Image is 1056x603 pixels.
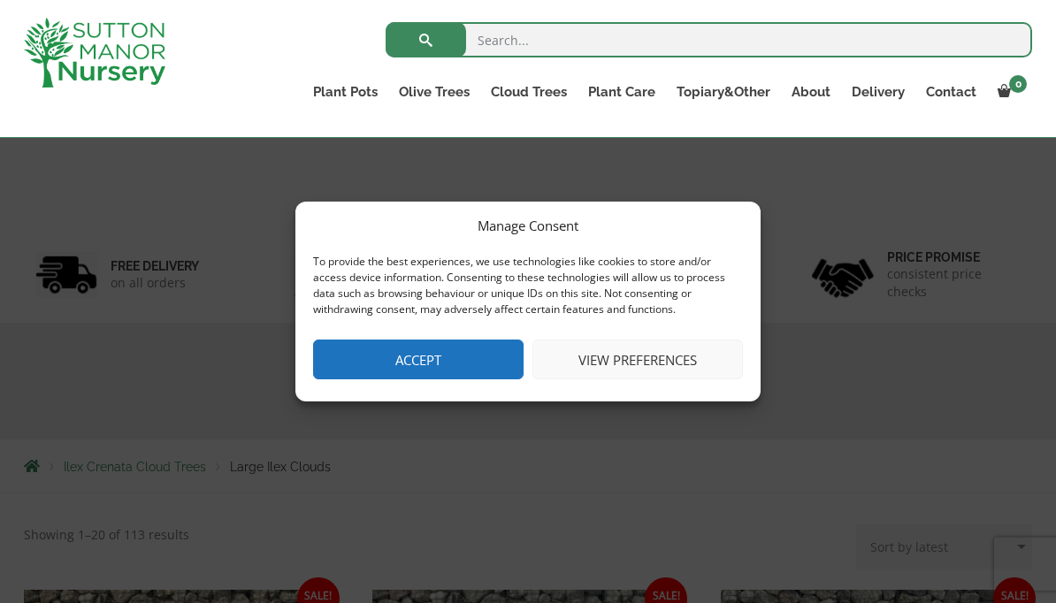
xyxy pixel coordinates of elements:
img: logo [24,18,165,88]
a: Plant Pots [302,80,388,104]
input: Search... [386,22,1032,57]
a: 0 [987,80,1032,104]
a: Topiary&Other [666,80,781,104]
button: View preferences [532,340,743,379]
div: Manage Consent [478,215,578,236]
a: Delivery [841,80,915,104]
span: 0 [1009,75,1027,93]
a: About [781,80,841,104]
a: Olive Trees [388,80,480,104]
button: Accept [313,340,524,379]
a: Contact [915,80,987,104]
div: To provide the best experiences, we use technologies like cookies to store and/or access device i... [313,254,741,317]
a: Plant Care [578,80,666,104]
a: Cloud Trees [480,80,578,104]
